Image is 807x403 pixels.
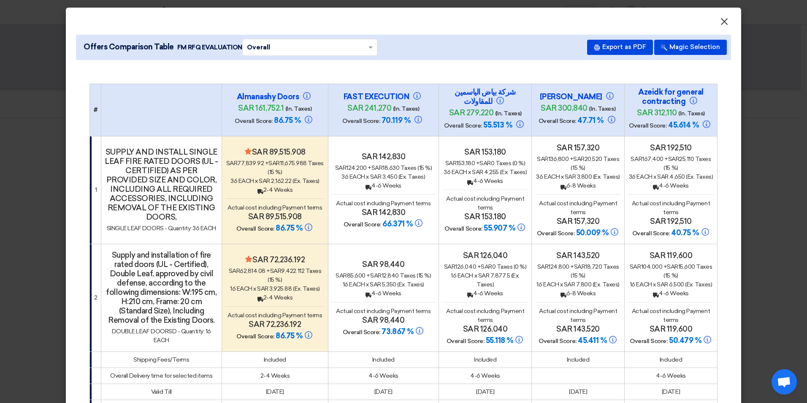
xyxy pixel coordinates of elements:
span: sar 161,752.1 [238,103,284,113]
span: Actual cost including Payment terms [227,312,322,319]
h4: sar 153,180 [442,212,528,221]
span: 16 [230,285,236,292]
span: sar [445,160,457,167]
span: 36 [341,173,348,180]
span: (In. Taxes) [495,110,522,117]
span: Actual cost including Payment terms [632,308,710,324]
td: [DATE] [625,384,718,400]
td: 1 [90,136,101,244]
span: sar [335,164,347,172]
div: 126,040 + 0 Taxes (0 %) [442,262,528,271]
div: 124,200 + 18,630 Taxes (15 %) [332,163,436,172]
span: Actual cost including Payment terms [632,200,710,216]
span: Actual cost including Payment terms [446,195,524,211]
span: 45.411 % [578,336,607,345]
td: 4-6 Weeks [439,368,532,384]
h4: sar 126,040 [442,324,528,334]
span: 16 [343,281,348,288]
span: Actual cost including Payment terms [227,204,322,211]
span: sar [226,160,238,167]
span: 70.119 % [382,116,410,125]
span: (Ex. Taxes) [685,281,712,288]
td: [DATE] [222,384,328,400]
span: Overall Score: [629,122,666,129]
span: EACH x [544,173,563,180]
h4: sar 143,520 [535,324,621,334]
div: 6-8 Weeks [535,181,621,190]
span: sar 7,800 [564,281,592,288]
h4: sar 98,440 [332,316,436,325]
span: EACH x [349,281,368,288]
button: Magic Selection [654,40,727,55]
div: Included [225,355,324,364]
span: 45.614 % [668,120,699,130]
span: sar [371,164,383,172]
h4: FAST EXECUTION [341,92,425,101]
span: Overall Score: [444,122,482,129]
span: sar 312,110 [637,108,677,117]
span: sar 3,925.88 [257,285,292,292]
span: 40.75 % [671,228,699,237]
span: EACH x [636,173,656,180]
span: sar 5,350 [370,281,396,288]
span: Overall Score: [539,117,576,125]
span: sar [574,263,585,270]
span: 50.009 % [576,228,609,237]
td: [DATE] [439,384,532,400]
div: 6-8 Weeks [535,289,621,298]
div: 167,400 + 25,110 Taxes (15 %) [628,155,714,172]
h4: Azeidk for general contracting [629,87,713,106]
td: [DATE] [328,384,439,400]
span: Overall Score: [447,338,484,345]
span: EACH x [543,281,563,288]
div: 62,814.08 + 9,422.112 Taxes (15 %) [225,267,324,284]
span: (Ex. Taxes) [593,281,620,288]
span: sar 300,840 [541,103,588,113]
span: 16 [451,272,456,279]
span: Overall Score: [444,225,482,232]
td: Overall Delivery time for selected items [101,368,222,384]
div: Included [442,355,528,364]
td: 2-4 Weeks [222,368,328,384]
h4: sar 143,520 [535,251,621,260]
h4: Almanashy Doors [233,92,317,101]
th: # [90,84,101,136]
span: 86.75 % [274,116,301,125]
h4: [PERSON_NAME] [536,92,620,101]
div: Included [535,355,621,364]
span: Overall Score: [630,338,667,345]
span: (Ex. Taxes) [397,281,424,288]
span: sar [537,155,548,163]
span: Actual cost including Payment terms [539,308,617,324]
span: (Ex. Taxes) [293,285,320,292]
span: 47.71 % [577,116,604,125]
span: 55.118 % [486,336,513,345]
span: (Ex. Taxes) [500,169,527,176]
span: × [720,15,728,32]
h4: sar 89,515.908 [225,212,324,221]
div: 4-6 Weeks [628,181,714,190]
span: sar [268,160,280,167]
span: Overall Score: [236,225,274,232]
span: (Ex. Taxes) [398,173,425,180]
button: Close [713,14,735,30]
span: sar [229,267,240,275]
span: 66.371 % [382,219,412,229]
h4: sar 89,515.908 [225,147,324,157]
button: Export as PDF [587,40,653,55]
span: Overall Score: [235,117,272,125]
h4: sar 142,830 [332,208,436,217]
span: Actual cost including Payment terms [336,200,431,207]
span: Overall Score: [342,117,380,125]
span: EACH x [237,285,256,292]
span: sar [667,263,678,270]
h4: sar 157,320 [535,217,621,226]
span: EACH x [349,173,369,180]
div: 124,800 + 18,720 Taxes (15 %) [535,262,621,280]
span: EACH x [636,281,655,288]
td: Shipping Fees/Terms [101,351,222,368]
h4: sar 153,180 [442,147,528,157]
span: 55.513 % [483,120,512,130]
span: (In. Taxes) [589,105,615,112]
h4: SUPPLY AND INSTALL SINGLE LEAF FIRE RATED DOORS (UL - CERTIFIED) AS PER PROVIDED SIZE AND COLOR, ... [105,147,219,222]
